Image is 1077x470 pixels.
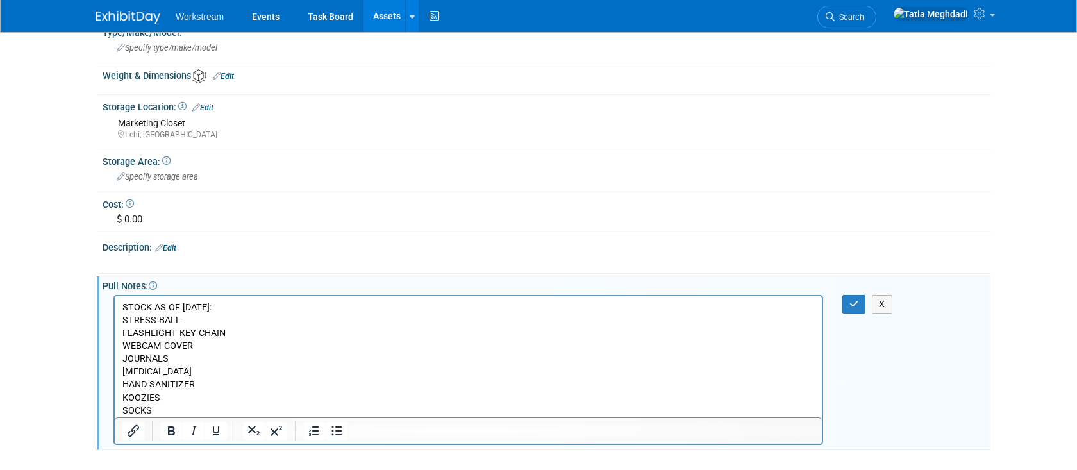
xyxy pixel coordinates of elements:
span: Search [835,12,864,22]
span: Workstream [176,12,224,22]
iframe: Rich Text Area [115,296,822,417]
span: Specify storage area [117,172,198,181]
div: Storage Location: [103,97,990,114]
span: Specify type/make/model [117,43,217,53]
div: Weight & Dimensions [103,66,990,83]
a: Edit [213,72,234,81]
button: Numbered list [303,422,325,440]
button: Subscript [243,422,265,440]
div: Pull Notes: [103,276,990,292]
span: Marketing Closet [118,118,185,128]
img: Asset Weight and Dimensions [192,69,206,83]
button: Bullet list [326,422,347,440]
img: ExhibitDay [96,11,160,24]
button: Underline [205,422,227,440]
a: Search [817,6,876,28]
button: Italic [183,422,205,440]
button: Bold [160,422,182,440]
button: Superscript [265,422,287,440]
button: Insert/edit link [122,422,144,440]
a: Edit [155,244,176,253]
div: Description: [103,238,990,255]
div: Cost: [103,195,990,211]
span: Storage Area: [103,156,171,167]
a: Edit [192,103,213,112]
div: $ 0.00 [112,210,981,230]
img: Tatia Meghdadi [893,7,969,21]
button: X [872,295,892,314]
div: Lehi, [GEOGRAPHIC_DATA] [118,130,981,140]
